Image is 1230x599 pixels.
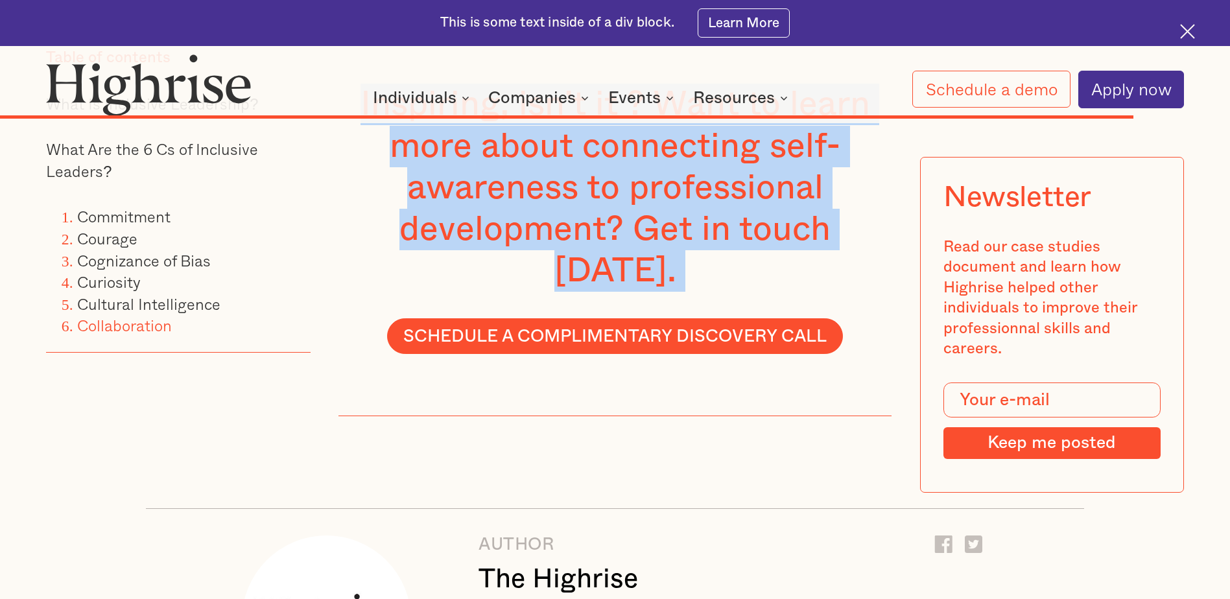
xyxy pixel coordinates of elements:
[77,291,220,315] a: Cultural Intelligence
[440,14,674,32] div: This is some text inside of a div block.
[488,90,593,106] div: Companies
[77,313,172,337] a: Collaboration
[338,84,891,291] div: Inspiring, isn’t it ? Want to learn more about connecting self-awareness to professional developm...
[77,248,211,272] a: Cognizance of Bias
[479,535,700,554] div: AUTHOR
[608,90,678,106] div: Events
[943,237,1160,359] div: Read our case studies document and learn how Highrise helped other individuals to improve their p...
[1078,71,1184,108] a: Apply now
[943,382,1160,459] form: Modal Form
[943,382,1160,417] input: Your e-mail
[693,90,775,106] div: Resources
[943,180,1091,214] div: Newsletter
[77,204,171,228] a: Commitment
[912,71,1070,108] a: Schedule a demo
[698,8,790,38] a: Learn More
[934,535,952,553] img: Facebook logo
[46,137,258,183] a: What Are the 6 Cs of Inclusive Leaders?
[373,90,456,106] div: Individuals
[943,427,1160,459] input: Keep me posted
[965,535,982,553] img: Twitter logo
[693,90,792,106] div: Resources
[77,270,141,294] a: Curiosity
[608,90,661,106] div: Events
[46,54,252,116] img: Highrise logo
[488,90,576,106] div: Companies
[387,318,842,354] a: SCHEDULE A COMPLIMENTARY DISCOVERY CALL
[1180,24,1195,39] img: Cross icon
[373,90,473,106] div: Individuals
[77,226,137,250] a: Courage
